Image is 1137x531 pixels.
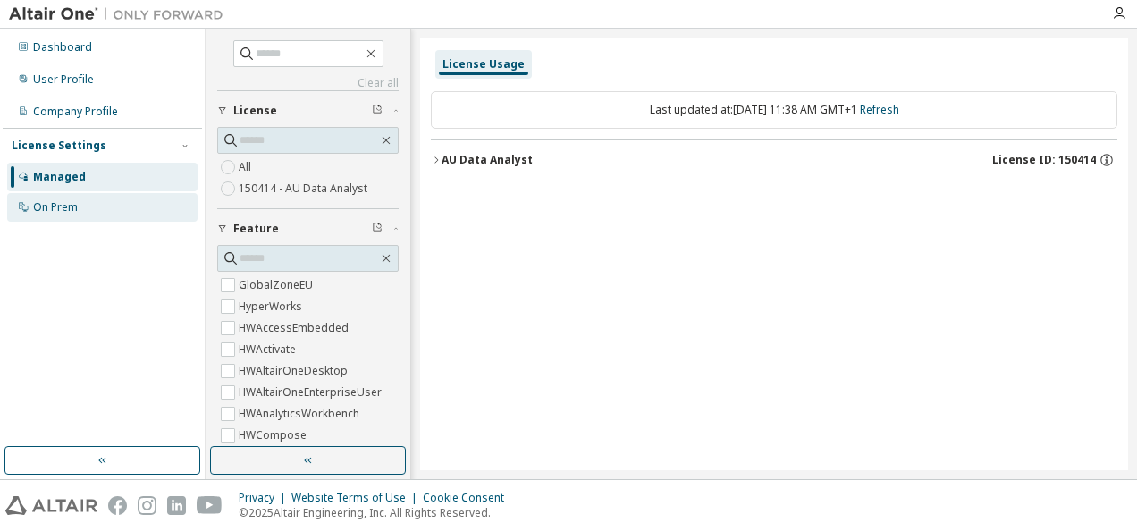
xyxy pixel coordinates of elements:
[33,200,78,215] div: On Prem
[217,76,399,90] a: Clear all
[33,72,94,87] div: User Profile
[167,496,186,515] img: linkedin.svg
[233,222,279,236] span: Feature
[217,91,399,131] button: License
[372,222,383,236] span: Clear filter
[197,496,223,515] img: youtube.svg
[239,505,515,520] p: © 2025 Altair Engineering, Inc. All Rights Reserved.
[12,139,106,153] div: License Settings
[239,339,299,360] label: HWActivate
[239,360,351,382] label: HWAltairOneDesktop
[9,5,232,23] img: Altair One
[239,156,255,178] label: All
[372,104,383,118] span: Clear filter
[5,496,97,515] img: altair_logo.svg
[138,496,156,515] img: instagram.svg
[442,57,525,72] div: License Usage
[239,178,371,199] label: 150414 - AU Data Analyst
[108,496,127,515] img: facebook.svg
[239,317,352,339] label: HWAccessEmbedded
[423,491,515,505] div: Cookie Consent
[442,153,533,167] div: AU Data Analyst
[239,491,291,505] div: Privacy
[239,274,316,296] label: GlobalZoneEU
[33,105,118,119] div: Company Profile
[860,102,899,117] a: Refresh
[217,209,399,249] button: Feature
[33,170,86,184] div: Managed
[33,40,92,55] div: Dashboard
[431,140,1117,180] button: AU Data AnalystLicense ID: 150414
[239,425,310,446] label: HWCompose
[992,153,1096,167] span: License ID: 150414
[239,382,385,403] label: HWAltairOneEnterpriseUser
[291,491,423,505] div: Website Terms of Use
[431,91,1117,129] div: Last updated at: [DATE] 11:38 AM GMT+1
[233,104,277,118] span: License
[239,403,363,425] label: HWAnalyticsWorkbench
[239,296,306,317] label: HyperWorks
